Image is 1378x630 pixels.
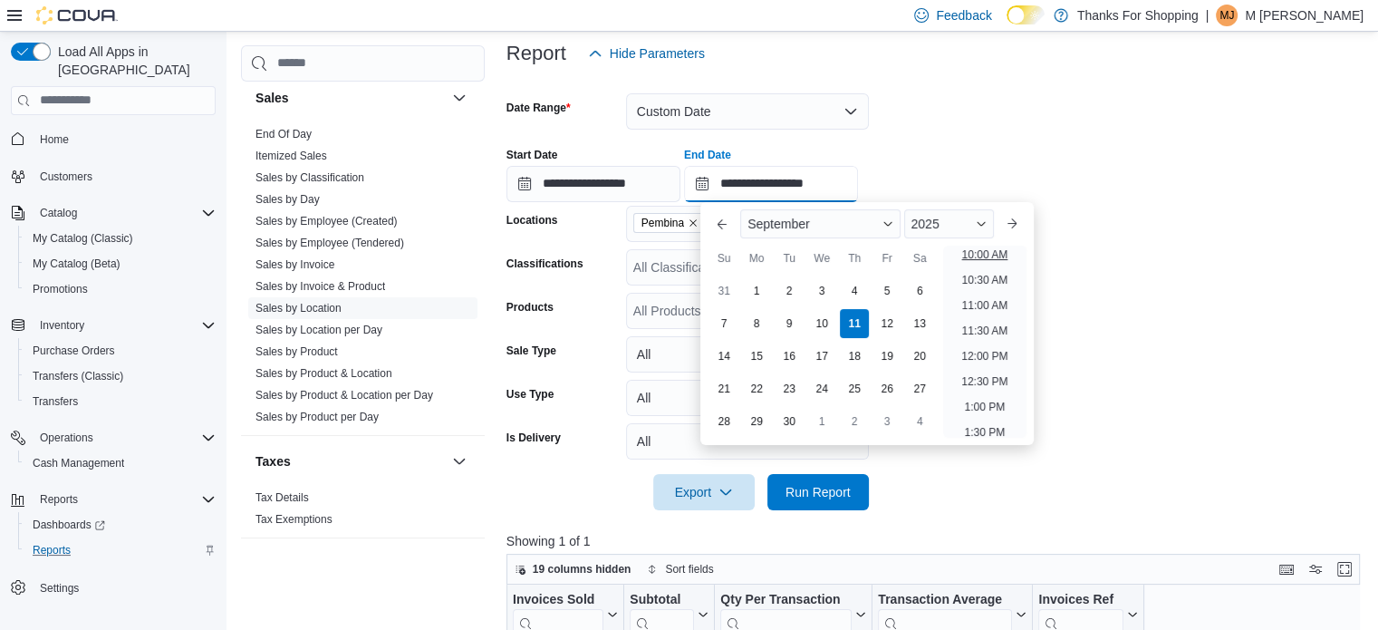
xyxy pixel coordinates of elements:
[25,253,128,275] a: My Catalog (Beta)
[255,258,334,271] a: Sales by Invoice
[255,193,320,206] a: Sales by Day
[1305,558,1326,580] button: Display options
[18,338,223,363] button: Purchase Orders
[25,365,216,387] span: Transfers (Classic)
[633,213,707,233] span: Pembina
[18,251,223,276] button: My Catalog (Beta)
[1216,5,1238,26] div: M Johst
[255,344,338,359] span: Sales by Product
[51,43,216,79] span: Load All Apps in [GEOGRAPHIC_DATA]
[905,276,934,305] div: day-6
[241,123,485,435] div: Sales
[640,558,720,580] button: Sort fields
[709,407,738,436] div: day-28
[255,89,445,107] button: Sales
[33,456,124,470] span: Cash Management
[807,309,836,338] div: day-10
[630,591,694,608] div: Subtotal
[255,89,289,107] h3: Sales
[4,313,223,338] button: Inventory
[33,166,100,188] a: Customers
[507,558,639,580] button: 19 columns hidden
[709,342,738,371] div: day-14
[958,422,1013,443] li: 1:30 PM
[905,407,934,436] div: day-4
[255,452,291,470] h3: Taxes
[255,490,309,505] span: Tax Details
[33,369,123,383] span: Transfers (Classic)
[40,492,78,507] span: Reports
[626,423,869,460] button: All
[4,126,223,152] button: Home
[506,431,561,445] label: Is Delivery
[708,275,936,438] div: September, 2025
[506,387,554,402] label: Use Type
[688,218,699,228] button: Remove Pembina from selection in this group
[872,244,901,273] div: Fr
[255,388,433,402] span: Sales by Product & Location per Day
[665,562,713,577] span: Sort fields
[255,192,320,207] span: Sales by Day
[255,236,404,250] span: Sales by Employee (Tendered)
[40,132,69,147] span: Home
[33,489,216,510] span: Reports
[775,374,804,403] div: day-23
[664,474,744,510] span: Export
[33,518,105,532] span: Dashboards
[33,489,85,510] button: Reports
[955,244,1016,266] li: 10:00 AM
[708,209,737,238] button: Previous Month
[33,231,133,246] span: My Catalog (Classic)
[33,427,216,449] span: Operations
[954,345,1015,367] li: 12:00 PM
[641,214,684,232] span: Pembina
[742,374,771,403] div: day-22
[807,342,836,371] div: day-17
[18,451,223,476] button: Cash Management
[840,342,869,371] div: day-18
[255,411,379,423] a: Sales by Product per Day
[33,344,115,358] span: Purchase Orders
[25,340,216,362] span: Purchase Orders
[4,425,223,451] button: Operations
[872,309,901,338] div: day-12
[25,539,78,561] a: Reports
[255,237,404,249] a: Sales by Employee (Tendered)
[720,591,852,608] div: Qty Per Transaction
[255,345,338,358] a: Sales by Product
[905,374,934,403] div: day-27
[4,574,223,600] button: Settings
[1077,5,1199,26] p: Thanks For Shopping
[18,363,223,389] button: Transfers (Classic)
[4,163,223,189] button: Customers
[33,315,92,336] button: Inventory
[40,318,84,333] span: Inventory
[255,257,334,272] span: Sales by Invoice
[4,487,223,512] button: Reports
[840,407,869,436] div: day-2
[255,215,398,228] a: Sales by Employee (Created)
[255,170,364,185] span: Sales by Classification
[626,380,869,416] button: All
[747,217,809,231] span: September
[25,228,216,249] span: My Catalog (Classic)
[775,276,804,305] div: day-2
[33,576,216,598] span: Settings
[33,315,216,336] span: Inventory
[506,148,558,162] label: Start Date
[25,228,140,249] a: My Catalog (Classic)
[943,246,1026,438] ul: Time
[1038,591,1123,608] div: Invoices Ref
[997,209,1026,238] button: Next month
[18,389,223,414] button: Transfers
[581,35,712,72] button: Hide Parameters
[955,269,1016,291] li: 10:30 AM
[25,391,216,412] span: Transfers
[33,165,216,188] span: Customers
[807,407,836,436] div: day-1
[740,209,900,238] div: Button. Open the month selector. September is currently selected.
[255,410,379,424] span: Sales by Product per Day
[1206,5,1209,26] p: |
[506,166,680,202] input: Press the down key to open a popover containing a calendar.
[25,391,85,412] a: Transfers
